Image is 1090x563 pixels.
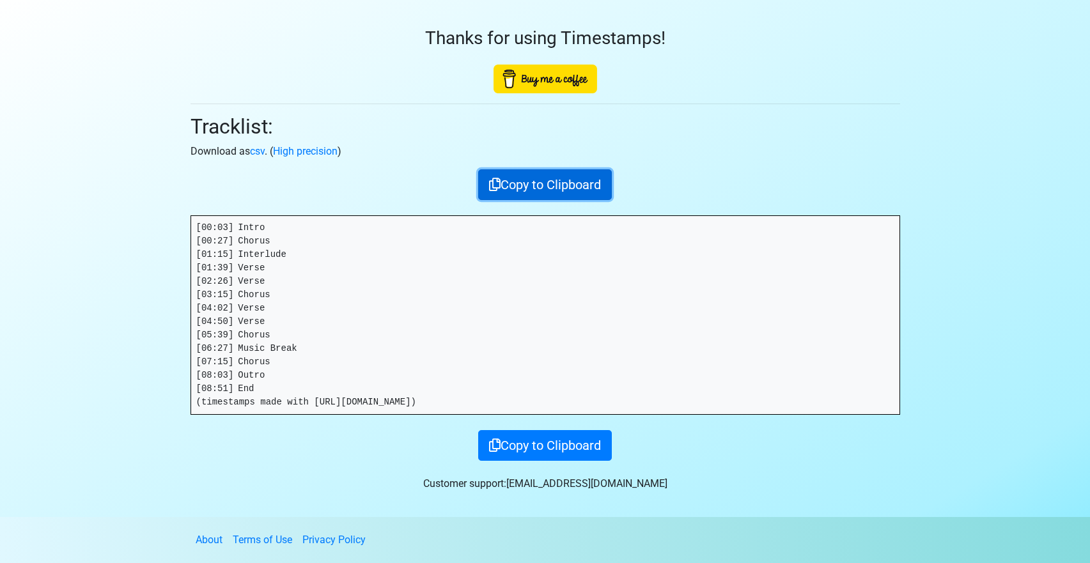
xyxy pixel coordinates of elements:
a: csv [250,145,265,157]
a: High precision [273,145,338,157]
p: Download as . ( ) [191,144,900,159]
a: About [196,534,222,546]
a: Terms of Use [233,534,292,546]
h2: Tracklist: [191,114,900,139]
button: Copy to Clipboard [478,169,612,200]
button: Copy to Clipboard [478,430,612,461]
a: Privacy Policy [302,534,366,546]
img: Buy Me A Coffee [494,65,597,93]
h3: Thanks for using Timestamps! [191,27,900,49]
pre: [00:03] Intro [00:27] Chorus [01:15] Interlude [01:39] Verse [02:26] Verse [03:15] Chorus [04:02]... [191,216,899,414]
